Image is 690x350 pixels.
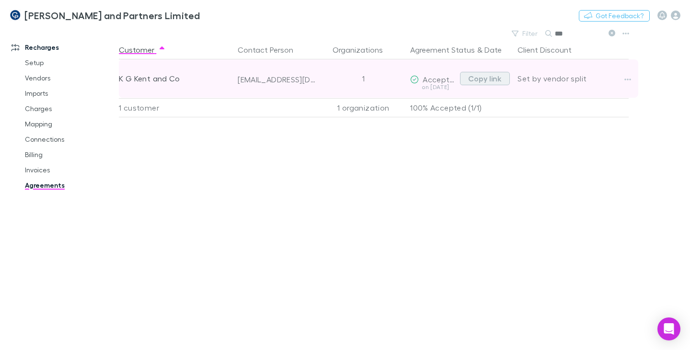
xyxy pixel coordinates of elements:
[410,40,475,59] button: Agreement Status
[507,28,543,39] button: Filter
[15,147,124,162] a: Billing
[4,4,206,27] a: [PERSON_NAME] and Partners Limited
[517,59,629,98] div: Set by vendor split
[484,40,502,59] button: Date
[2,40,124,55] a: Recharges
[333,40,394,59] button: Organizations
[15,116,124,132] a: Mapping
[517,40,583,59] button: Client Discount
[460,72,510,85] button: Copy link
[320,98,406,117] div: 1 organization
[15,70,124,86] a: Vendors
[657,317,680,340] div: Open Intercom Messenger
[15,162,124,178] a: Invoices
[15,101,124,116] a: Charges
[579,10,650,22] button: Got Feedback?
[423,75,459,84] span: Accepted
[15,132,124,147] a: Connections
[15,178,124,193] a: Agreements
[10,10,21,21] img: Coates and Partners Limited's Logo
[410,40,510,59] div: &
[15,86,124,101] a: Imports
[238,75,316,84] div: [EMAIL_ADDRESS][DOMAIN_NAME]
[410,84,456,90] div: on [DATE]
[238,40,305,59] button: Contact Person
[119,40,166,59] button: Customer
[119,98,234,117] div: 1 customer
[410,99,510,117] p: 100% Accepted (1/1)
[24,10,200,21] h3: [PERSON_NAME] and Partners Limited
[15,55,124,70] a: Setup
[119,59,230,98] div: K G Kent and Co
[320,59,406,98] div: 1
